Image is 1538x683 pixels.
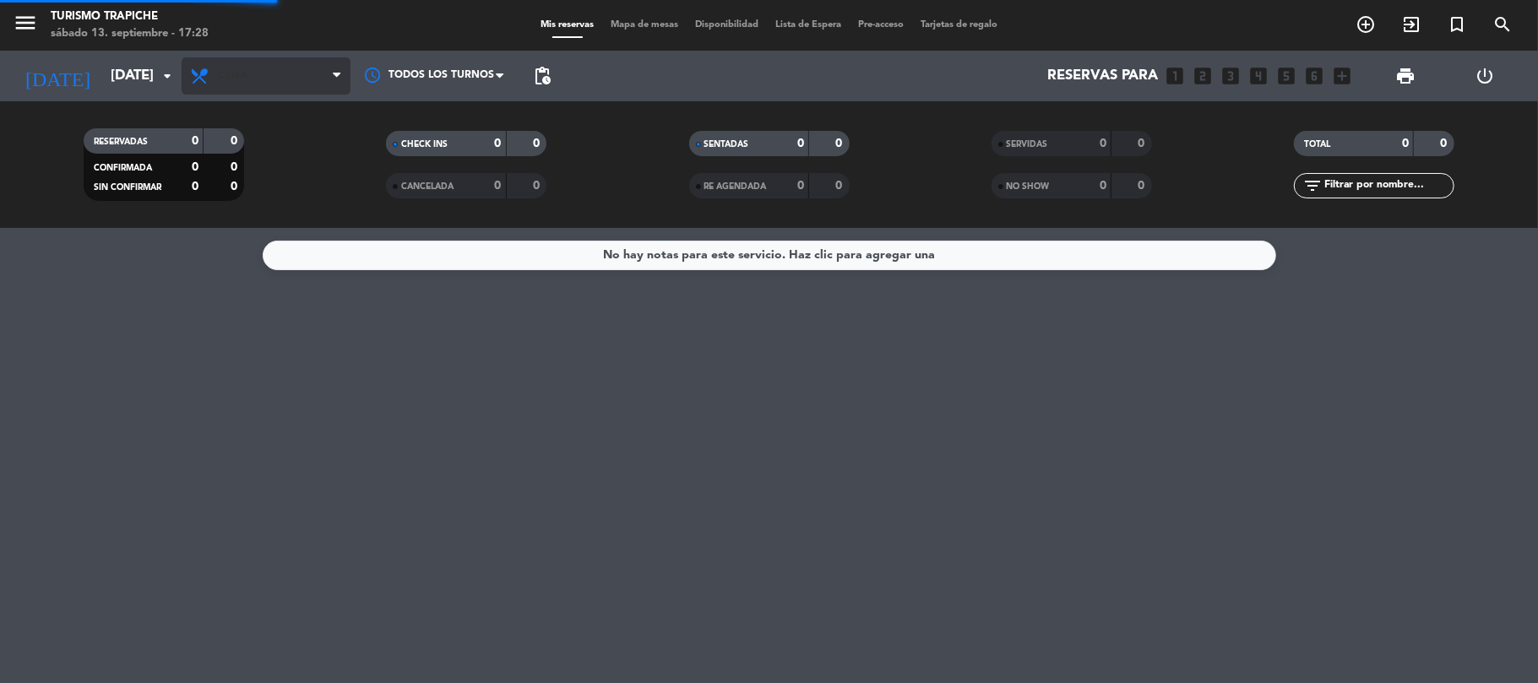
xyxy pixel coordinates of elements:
[1332,65,1354,87] i: add_box
[94,183,161,192] span: SIN CONFIRMAR
[602,20,687,30] span: Mapa de mesas
[1007,182,1050,191] span: NO SHOW
[835,180,845,192] strong: 0
[157,66,177,86] i: arrow_drop_down
[231,181,241,192] strong: 0
[218,70,247,82] span: Cena
[1395,66,1416,86] span: print
[532,20,602,30] span: Mis reservas
[1492,14,1513,35] i: search
[1304,140,1330,149] span: TOTAL
[495,138,502,149] strong: 0
[533,180,543,192] strong: 0
[51,25,209,42] div: sábado 13. septiembre - 17:28
[192,181,198,192] strong: 0
[533,138,543,149] strong: 0
[767,20,850,30] span: Lista de Espera
[495,180,502,192] strong: 0
[1356,14,1376,35] i: add_circle_outline
[532,66,552,86] span: pending_actions
[1193,65,1215,87] i: looks_two
[797,180,804,192] strong: 0
[1165,65,1187,87] i: looks_one
[13,10,38,35] i: menu
[231,135,241,147] strong: 0
[1100,138,1106,149] strong: 0
[704,140,749,149] span: SENTADAS
[1138,138,1148,149] strong: 0
[687,20,767,30] span: Disponibilidad
[192,161,198,173] strong: 0
[1048,68,1159,84] span: Reservas para
[51,8,209,25] div: Turismo Trapiche
[1401,14,1421,35] i: exit_to_app
[850,20,912,30] span: Pre-acceso
[1248,65,1270,87] i: looks_4
[94,138,148,146] span: RESERVADAS
[1323,176,1454,195] input: Filtrar por nombre...
[1007,140,1048,149] span: SERVIDAS
[401,140,448,149] span: CHECK INS
[1302,176,1323,196] i: filter_list
[1220,65,1242,87] i: looks_3
[1476,66,1496,86] i: power_settings_new
[1440,138,1450,149] strong: 0
[835,138,845,149] strong: 0
[231,161,241,173] strong: 0
[94,164,152,172] span: CONFIRMADA
[797,138,804,149] strong: 0
[401,182,454,191] span: CANCELADA
[1304,65,1326,87] i: looks_6
[1100,180,1106,192] strong: 0
[1276,65,1298,87] i: looks_5
[1138,180,1148,192] strong: 0
[192,135,198,147] strong: 0
[704,182,767,191] span: RE AGENDADA
[1402,138,1409,149] strong: 0
[603,246,935,265] div: No hay notas para este servicio. Haz clic para agregar una
[1447,14,1467,35] i: turned_in_not
[1445,51,1525,101] div: LOG OUT
[13,57,102,95] i: [DATE]
[912,20,1006,30] span: Tarjetas de regalo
